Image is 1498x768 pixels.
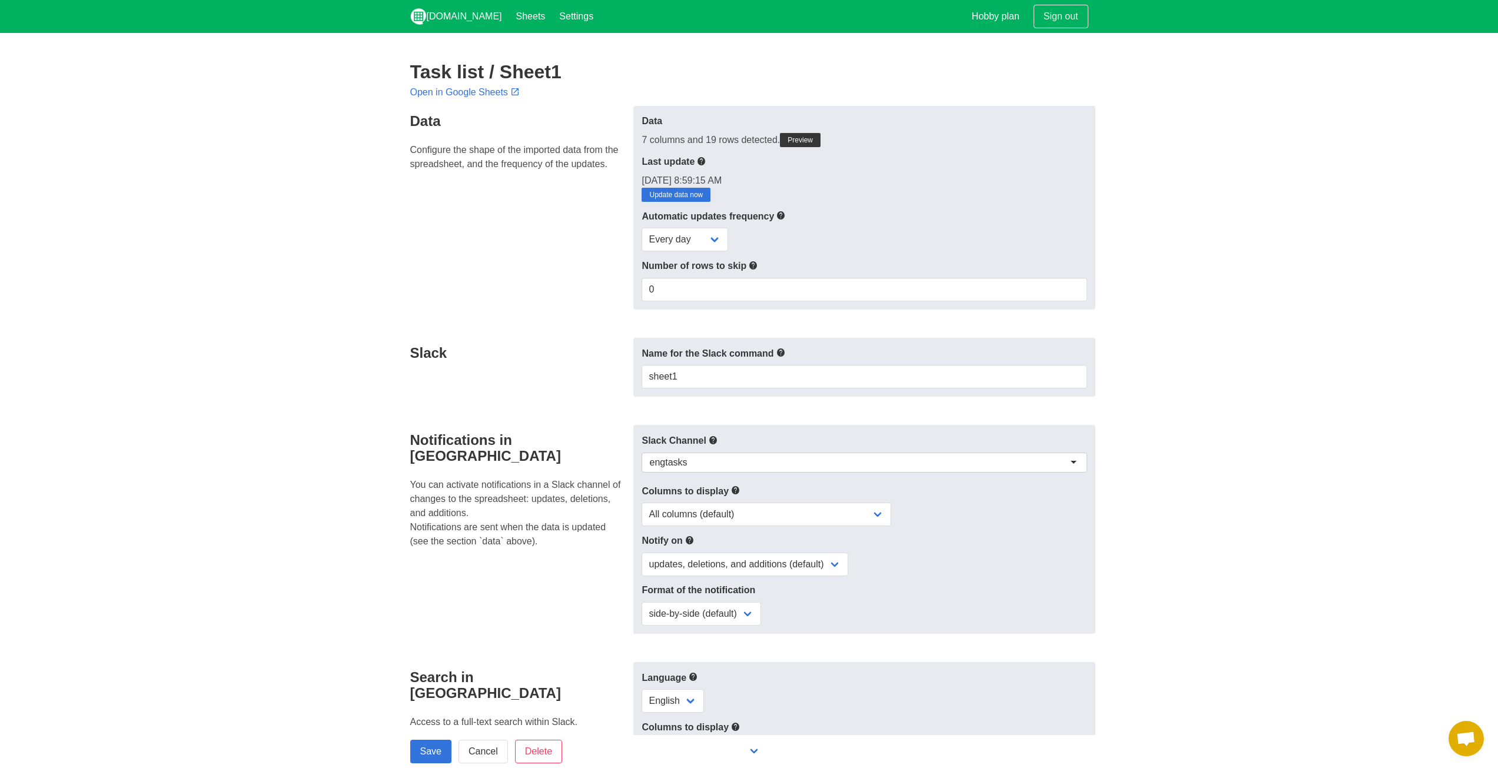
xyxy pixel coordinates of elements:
h4: Search in [GEOGRAPHIC_DATA] [410,669,627,701]
label: Name for the Slack command [642,346,1087,361]
label: Slack Channel [642,433,1087,448]
label: Notify on [642,533,1087,548]
h4: Data [410,113,627,129]
label: Language [642,670,1087,685]
h2: Task list / Sheet1 [410,61,1088,82]
a: Preview [780,133,821,147]
a: Update data now [642,188,710,202]
span: [DATE] 8:59:15 AM [642,175,722,185]
label: Columns to display [642,484,1087,498]
label: Automatic updates frequency [642,209,1087,224]
p: Access to a full-text search within Slack. [410,715,627,729]
div: Open chat [1449,721,1484,756]
a: Open in Google Sheets [410,87,522,97]
label: Columns to display [642,720,1087,734]
a: Sign out [1034,5,1088,28]
a: Cancel [459,740,508,763]
p: Configure the shape of the imported data from the spreadsheet, and the frequency of the updates. [410,143,627,171]
h4: Notifications in [GEOGRAPHIC_DATA] [410,432,627,464]
input: Delete [515,740,562,763]
input: Save [410,740,451,763]
input: Text input [642,365,1087,388]
div: 7 columns and 19 rows detected. [642,133,1087,147]
div: engtasks [649,457,687,468]
label: Last update [642,154,1087,169]
label: Number of rows to skip [642,258,1087,273]
h4: Slack [410,345,627,361]
p: You can activate notifications in a Slack channel of changes to the spreadsheet: updates, deletio... [410,478,627,548]
label: Data [642,114,1087,128]
img: logo_v2_white.png [410,8,427,25]
label: Format of the notification [642,583,1087,597]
